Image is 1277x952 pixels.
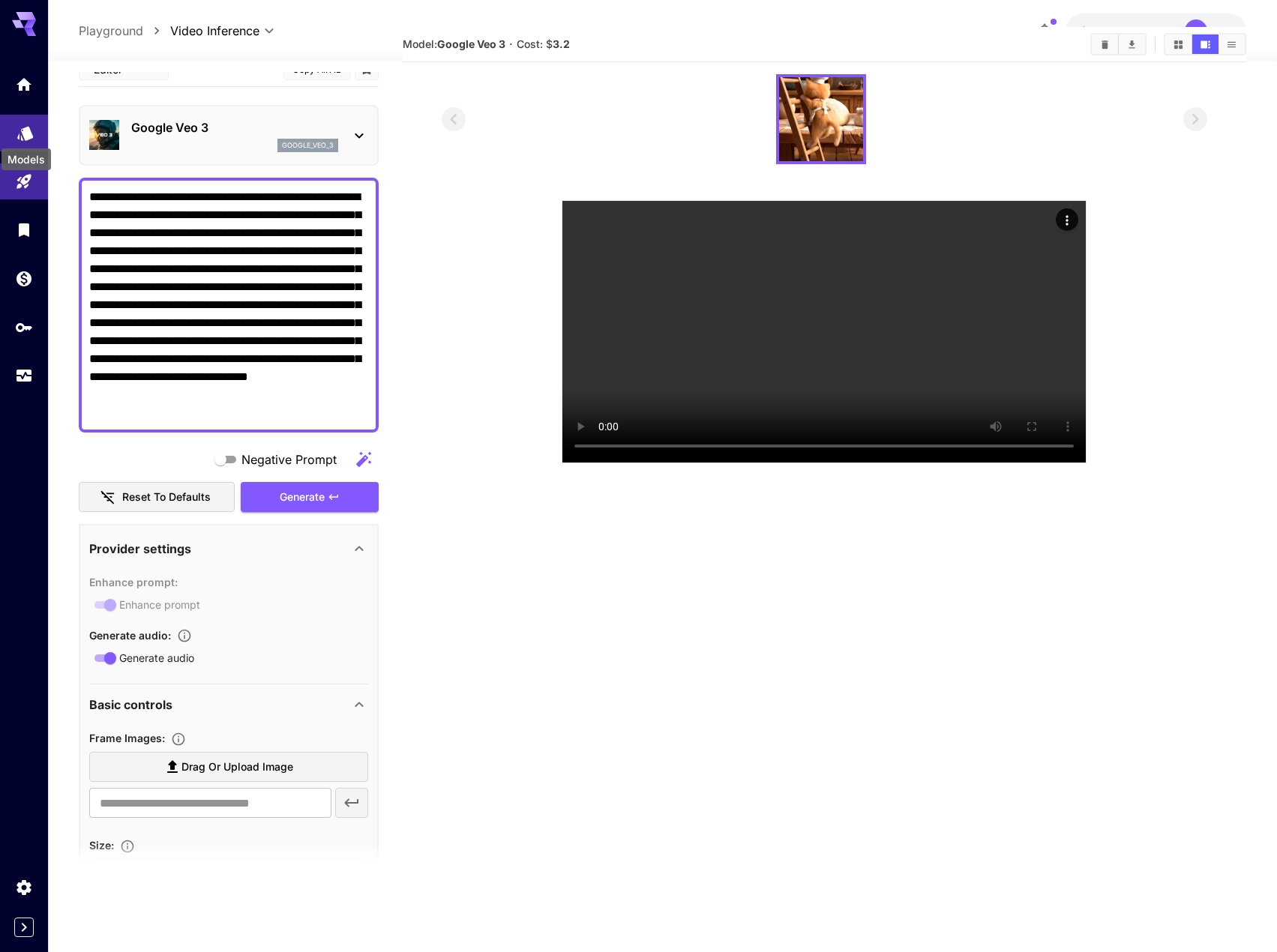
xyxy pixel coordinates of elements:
[89,696,172,714] p: Basic controls
[16,120,34,139] div: Models
[89,629,171,642] span: Generate audio :
[1066,13,1246,48] button: $28.93884FR
[15,172,33,191] div: Playground
[1056,208,1078,231] div: Actions
[15,269,33,288] div: Wallet
[1,148,51,170] div: Models
[181,758,293,777] span: Drag or upload image
[14,918,34,937] button: Expand sidebar
[15,75,33,94] div: Home
[517,37,570,50] span: Cost: $
[1192,34,1219,54] button: Show media in video view
[170,22,259,40] span: Video Inference
[1185,19,1207,42] div: FR
[1119,34,1145,54] button: Download All
[1219,34,1245,54] button: Show media in list view
[403,37,505,50] span: Model:
[1164,33,1246,55] div: Show media in grid viewShow media in video viewShow media in list view
[89,112,368,158] div: Google Veo 3google_veo_3
[89,839,114,852] span: Size :
[89,752,368,783] label: Drag or upload image
[280,488,325,507] span: Generate
[79,482,235,513] button: Reset to defaults
[89,732,165,744] span: Frame Images :
[89,531,368,567] div: Provider settings
[1092,34,1118,54] button: Clear All
[1165,34,1192,54] button: Show media in grid view
[79,22,170,40] nav: breadcrumb
[89,540,191,558] p: Provider settings
[114,839,141,854] button: Adjust the dimensions of the generated image by specifying its width and height in pixels, or sel...
[241,482,379,513] button: Generate
[15,878,33,897] div: Settings
[79,22,143,40] a: Playground
[89,687,368,723] div: Basic controls
[15,318,33,337] div: API Keys
[509,35,513,53] p: ·
[282,140,334,151] p: google_veo_3
[165,732,192,747] button: Upload frame images.
[1120,25,1173,37] span: credits left
[1081,25,1120,37] span: $28.94
[779,77,863,161] img: 8AUh3QAAAABklEQVQDAHxpSgDaGyNqAAAAAElFTkSuQmCC
[15,220,33,239] div: Library
[1090,33,1147,55] div: Clear AllDownload All
[241,451,337,469] span: Negative Prompt
[131,118,338,136] p: Google Veo 3
[1081,23,1173,39] div: $28.93884
[119,650,194,666] span: Generate audio
[15,367,33,385] div: Usage
[553,37,570,50] b: 3.2
[437,37,505,50] b: Google Veo 3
